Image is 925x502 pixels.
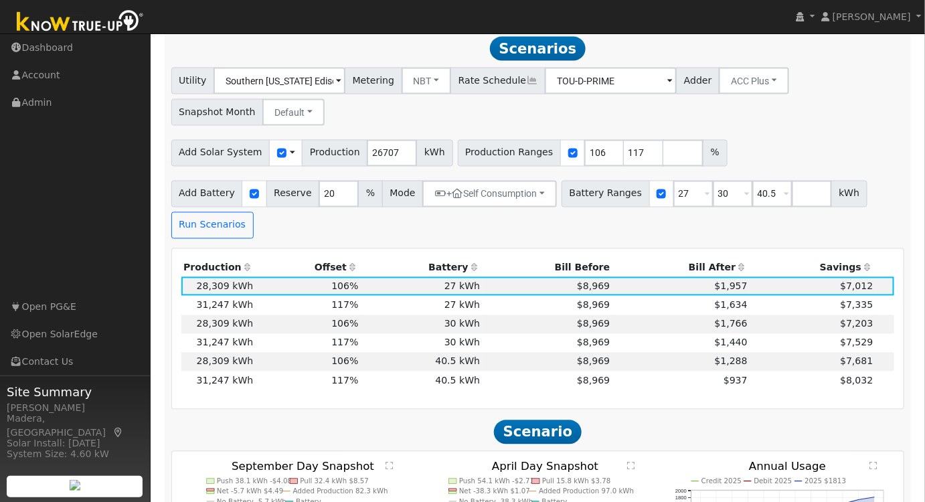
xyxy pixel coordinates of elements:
[181,315,256,334] td: 28,309 kWh
[577,281,610,292] span: $8,969
[171,212,254,239] button: Run Scenarios
[612,258,750,277] th: Bill After
[171,99,264,126] span: Snapshot Month
[361,371,483,390] td: 40.5 kWh
[7,383,143,401] span: Site Summary
[715,300,748,311] span: $1,634
[459,487,530,495] text: Net -38.3 kWh $1.07
[382,181,423,207] span: Mode
[386,461,393,470] text: 
[840,337,873,348] span: $7,529
[542,477,611,485] text: Pull 15.8 kWh $3.78
[331,375,358,386] span: 117%
[10,7,151,37] img: Know True-Up
[724,375,748,386] span: $937
[181,371,256,390] td: 31,247 kWh
[840,356,873,367] span: $7,681
[492,461,599,473] text: April Day Snapshot
[871,461,878,470] text: 
[858,499,860,501] circle: onclick=""
[112,427,124,438] a: Map
[217,487,284,495] text: Net -5.7 kWh $4.49
[719,68,789,94] button: ACC Plus
[214,68,345,94] input: Select a Utility
[715,356,748,367] span: $1,288
[331,281,358,292] span: 106%
[545,68,677,94] input: Select a Rate Schedule
[302,140,367,167] span: Production
[494,420,582,444] span: Scenario
[171,140,270,167] span: Add Solar System
[293,487,388,495] text: Added Production 82.3 kWh
[361,334,483,353] td: 30 kWh
[256,258,361,277] th: Offset
[181,277,256,296] td: 28,309 kWh
[171,181,243,207] span: Add Battery
[701,477,742,485] text: Credit 2025
[361,296,483,315] td: 27 kWh
[840,375,873,386] span: $8,032
[562,181,650,207] span: Battery Ranges
[331,356,358,367] span: 106%
[331,300,358,311] span: 117%
[820,262,861,273] span: Savings
[266,181,320,207] span: Reserve
[70,480,80,491] img: retrieve
[577,300,610,311] span: $8,969
[331,319,358,329] span: 106%
[577,319,610,329] span: $8,969
[703,140,727,167] span: %
[402,68,452,94] button: NBT
[676,68,720,94] span: Adder
[416,140,452,167] span: kWh
[232,461,375,473] text: September Day Snapshot
[840,300,873,311] span: $7,335
[715,337,748,348] span: $1,440
[345,68,402,94] span: Metering
[217,477,292,485] text: Push 38.1 kWh -$4.08
[181,334,256,353] td: 31,247 kWh
[7,401,143,415] div: [PERSON_NAME]
[361,258,483,277] th: Battery
[181,296,256,315] td: 31,247 kWh
[577,375,610,386] span: $8,969
[539,487,634,495] text: Added Production 97.0 kWh
[577,337,610,348] span: $8,969
[300,477,369,485] text: Pull 32.4 kWh $8.57
[675,488,687,494] text: 2000
[181,353,256,371] td: 28,309 kWh
[361,353,483,371] td: 40.5 kWh
[7,436,143,450] div: Solar Install: [DATE]
[840,281,873,292] span: $7,012
[361,315,483,334] td: 30 kWh
[262,99,325,126] button: Default
[754,477,792,485] text: Debit 2025
[361,277,483,296] td: 27 kWh
[833,11,911,22] span: [PERSON_NAME]
[483,258,612,277] th: Bill Before
[458,140,561,167] span: Production Ranges
[450,68,545,94] span: Rate Schedule
[805,477,847,485] text: 2025 $1813
[7,447,143,461] div: System Size: 4.60 kW
[181,258,256,277] th: Production
[422,181,557,207] button: +Self Consumption
[750,461,827,473] text: Annual Usage
[874,497,876,499] circle: onclick=""
[358,181,382,207] span: %
[831,181,867,207] span: kWh
[171,68,215,94] span: Utility
[331,337,358,348] span: 117%
[577,356,610,367] span: $8,969
[715,281,748,292] span: $1,957
[715,319,748,329] span: $1,766
[459,477,535,485] text: Push 54.1 kWh -$2.71
[7,412,143,440] div: Madera, [GEOGRAPHIC_DATA]
[490,37,586,61] span: Scenarios
[628,461,635,470] text: 
[675,495,687,501] text: 1800
[840,319,873,329] span: $7,203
